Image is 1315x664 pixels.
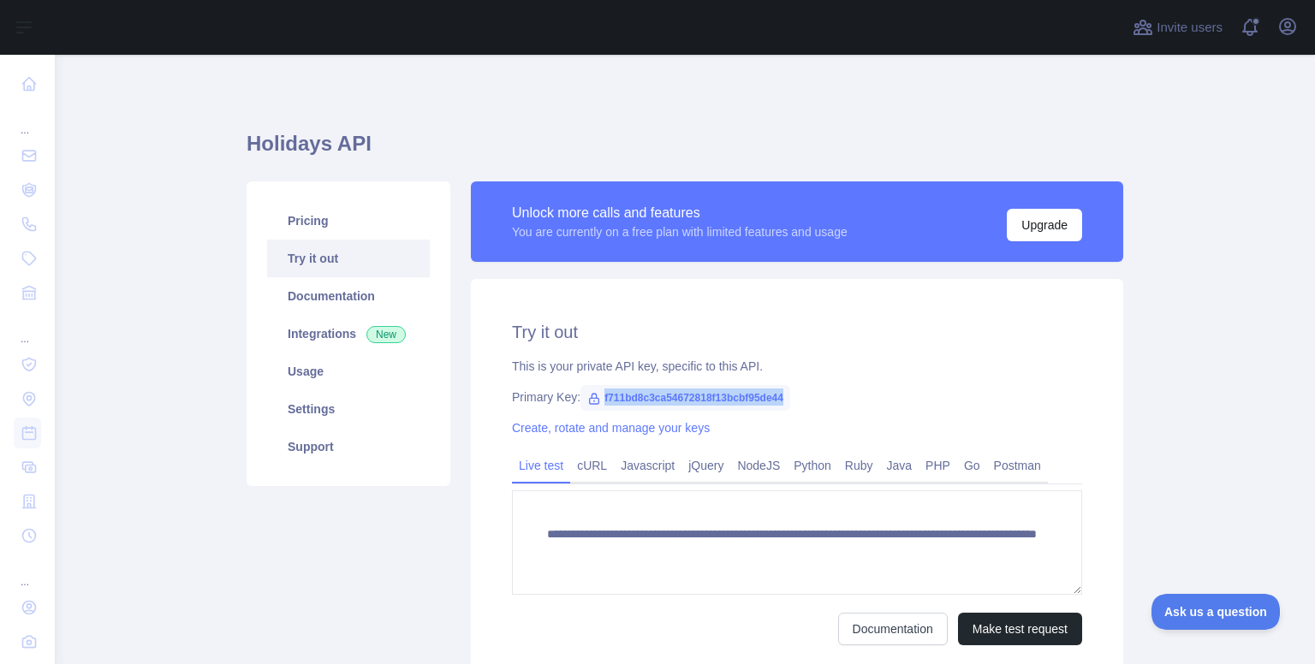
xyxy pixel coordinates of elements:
[1157,18,1223,38] span: Invite users
[366,326,406,343] span: New
[838,452,880,479] a: Ruby
[267,390,430,428] a: Settings
[957,452,987,479] a: Go
[512,223,848,240] div: You are currently on a free plan with limited features and usage
[730,452,787,479] a: NodeJS
[1007,209,1082,241] button: Upgrade
[987,452,1048,479] a: Postman
[267,240,430,277] a: Try it out
[838,613,948,645] a: Documentation
[267,277,430,315] a: Documentation
[1129,14,1226,41] button: Invite users
[919,452,957,479] a: PHP
[880,452,919,479] a: Java
[512,358,1082,375] div: This is your private API key, specific to this API.
[267,428,430,465] a: Support
[787,452,838,479] a: Python
[614,452,681,479] a: Javascript
[14,311,41,346] div: ...
[512,452,570,479] a: Live test
[267,315,430,353] a: Integrations New
[247,130,1123,171] h1: Holidays API
[958,613,1082,645] button: Make test request
[267,202,430,240] a: Pricing
[512,320,1082,344] h2: Try it out
[14,103,41,137] div: ...
[512,388,1082,406] div: Primary Key:
[14,554,41,589] div: ...
[570,452,614,479] a: cURL
[512,203,848,223] div: Unlock more calls and features
[267,353,430,390] a: Usage
[1151,594,1281,630] iframe: Toggle Customer Support
[512,421,710,435] a: Create, rotate and manage your keys
[580,385,790,411] span: f711bd8c3ca54672818f13bcbf95de44
[681,452,730,479] a: jQuery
